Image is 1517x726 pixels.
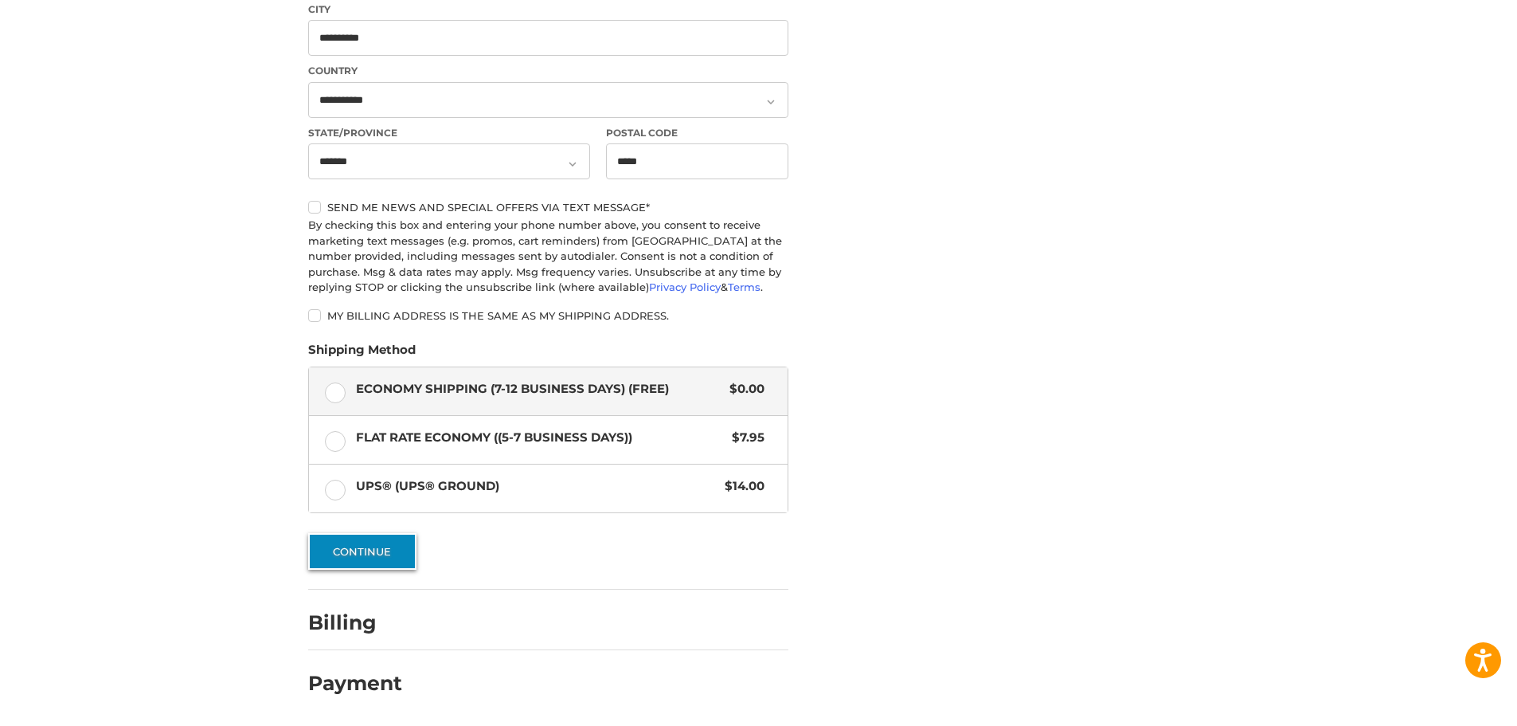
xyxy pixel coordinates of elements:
span: $7.95 [724,429,764,447]
button: Continue [308,533,416,570]
label: Postal Code [606,126,789,140]
div: By checking this box and entering your phone number above, you consent to receive marketing text ... [308,218,788,296]
label: State/Province [308,126,590,140]
label: Country [308,64,788,78]
label: My billing address is the same as my shipping address. [308,309,788,322]
span: Flat Rate Economy ((5-7 Business Days)) [356,429,725,447]
h2: Payment [308,671,402,696]
label: Send me news and special offers via text message* [308,201,788,214]
a: Privacy Policy [649,281,721,293]
a: Terms [728,281,760,293]
span: Economy Shipping (7-12 Business Days) (Free) [356,380,722,398]
legend: Shipping Method [308,341,416,367]
span: $0.00 [721,380,764,398]
span: UPS® (UPS® Ground) [356,477,717,496]
span: $14.00 [717,477,764,496]
iframe: Google Customer Reviews [1386,683,1517,726]
label: City [308,2,788,17]
h2: Billing [308,610,401,635]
